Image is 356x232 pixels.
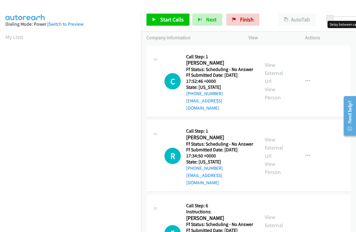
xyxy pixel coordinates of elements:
[265,136,283,159] a: View External Url
[164,148,181,164] h1: R
[248,34,294,41] p: View
[265,61,283,85] a: View External Url
[146,14,189,26] a: Start Calls
[265,86,281,101] a: View Person
[186,72,254,84] h5: Ff Submitted Date: [DATE] 17:52:46 +0000
[186,91,223,96] a: [PHONE_NUMBER]
[186,172,222,185] a: [EMAIL_ADDRESS][DOMAIN_NAME]
[5,34,23,40] a: My Lists
[186,98,222,111] a: [EMAIL_ADDRESS][DOMAIN_NAME]
[186,134,251,141] h2: [PERSON_NAME]
[206,16,217,23] span: Next
[186,209,254,215] h5: Instructions:
[186,221,254,227] h5: Ff Status: Scheduling - No Answer
[186,84,254,90] h5: State: [US_STATE]
[186,54,254,60] h5: Call Step: 1
[192,14,222,26] button: Next
[305,34,351,41] p: Actions
[339,92,356,140] iframe: Resource Center
[186,141,254,147] h5: Ff Status: Scheduling - No Answer
[186,128,254,134] h5: Call Step: 1
[186,159,254,165] h5: State: [US_STATE]
[186,165,223,171] a: [PHONE_NUMBER]
[164,73,181,89] h1: C
[160,16,184,23] span: Start Calls
[226,14,259,26] a: Finish
[164,148,181,164] div: The call is yet to be attempted
[240,16,254,23] span: Finish
[265,160,281,176] a: View Person
[164,73,181,89] div: The call is yet to be attempted
[186,215,251,222] h2: [PERSON_NAME]
[48,21,83,27] a: Switch to Preview
[146,34,238,41] p: Company Information
[5,21,136,28] div: Dialing Mode: Power |
[186,60,251,66] h2: [PERSON_NAME]
[186,147,254,159] h5: Ff Submitted Date: [DATE] 17:34:50 +0000
[278,14,316,26] button: AutoTab
[186,203,254,209] h5: Call Step: 6
[186,66,254,72] h5: Ff Status: Scheduling - No Answer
